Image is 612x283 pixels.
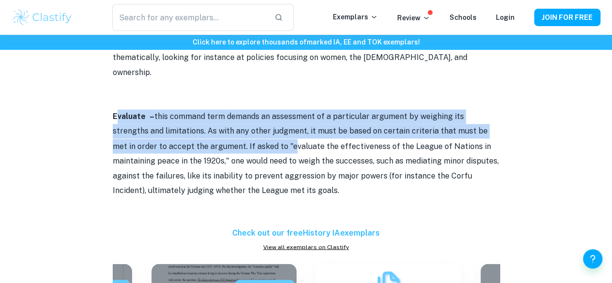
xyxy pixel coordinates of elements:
[113,109,500,197] p: this command term demands an assessment of a particular argument by weighing its strengths and li...
[113,112,154,121] strong: Evaluate –
[496,14,515,21] a: Login
[112,4,267,31] input: Search for any exemplars...
[534,9,600,26] button: JOIN FOR FREE
[397,13,430,23] p: Review
[113,227,500,238] h6: Check out our free History IA exemplars
[113,242,500,251] a: View all exemplars on Clastify
[12,8,73,27] img: Clastify logo
[2,37,610,47] h6: Click here to explore thousands of marked IA, EE and TOK exemplars !
[333,12,378,22] p: Exemplars
[583,249,602,268] button: Help and Feedback
[449,14,477,21] a: Schools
